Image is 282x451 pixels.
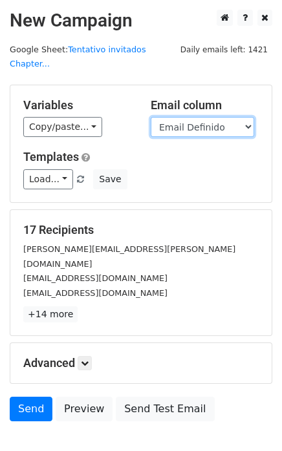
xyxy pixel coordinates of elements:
a: Tentativo invitados Chapter... [10,45,146,69]
small: Google Sheet: [10,45,146,69]
a: Copy/paste... [23,117,102,137]
iframe: Chat Widget [217,389,282,451]
h5: 17 Recipients [23,223,259,237]
a: Load... [23,169,73,189]
a: Preview [56,397,113,421]
h2: New Campaign [10,10,272,32]
h5: Email column [151,98,259,112]
a: Templates [23,150,79,163]
button: Save [93,169,127,189]
a: Send [10,397,52,421]
div: Widget de chat [217,389,282,451]
small: [EMAIL_ADDRESS][DOMAIN_NAME] [23,288,168,298]
a: Send Test Email [116,397,214,421]
small: [PERSON_NAME][EMAIL_ADDRESS][PERSON_NAME][DOMAIN_NAME] [23,244,235,269]
span: Daily emails left: 1421 [176,43,272,57]
h5: Variables [23,98,131,112]
a: +14 more [23,306,78,322]
a: Daily emails left: 1421 [176,45,272,54]
h5: Advanced [23,356,259,370]
small: [EMAIL_ADDRESS][DOMAIN_NAME] [23,273,168,283]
